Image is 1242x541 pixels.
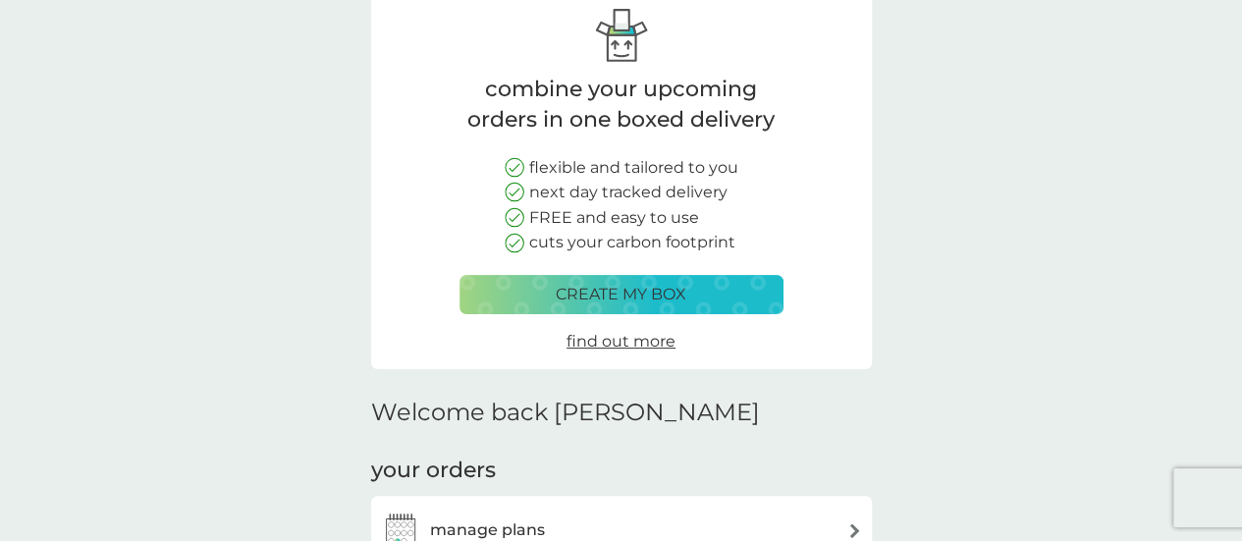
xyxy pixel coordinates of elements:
[459,275,783,314] button: create my box
[567,332,675,351] span: find out more
[529,180,728,205] p: next day tracked delivery
[371,456,496,486] h3: your orders
[847,523,862,538] img: arrow right
[529,155,738,181] p: flexible and tailored to you
[529,205,699,231] p: FREE and easy to use
[371,399,760,427] h2: Welcome back [PERSON_NAME]
[556,282,686,307] p: create my box
[529,230,735,255] p: cuts your carbon footprint
[567,329,675,354] a: find out more
[459,75,783,135] p: combine your upcoming orders in one boxed delivery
